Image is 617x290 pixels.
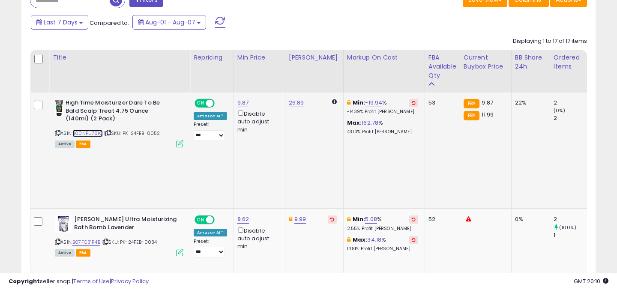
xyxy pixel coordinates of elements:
div: Disable auto adjust min [237,109,279,134]
a: 162.78 [362,119,378,127]
a: Terms of Use [73,277,110,285]
div: Current Buybox Price [464,53,508,71]
a: -19.94 [365,99,382,107]
b: High Time Moisturizer Dare To Be Bald Scalp Treat 4.75 Ounce (140ml) (2 Pack) [66,99,170,125]
div: Repricing [194,53,230,62]
p: 2.55% Profit [PERSON_NAME] [347,226,418,232]
a: 8.62 [237,215,249,224]
small: (100%) [559,224,576,231]
span: All listings currently available for purchase on Amazon [55,249,75,257]
div: % [347,215,418,231]
span: 2025-08-15 20:10 GMT [574,277,608,285]
img: 41D8XDuSafL._SL40_.jpg [55,215,72,233]
b: Min: [353,99,365,107]
small: FBA [464,111,479,120]
b: Max: [353,236,368,244]
div: ASIN: [55,99,183,146]
strong: Copyright [9,277,40,285]
div: Title [53,53,186,62]
div: Displaying 1 to 17 of 17 items [513,37,587,45]
span: ON [195,216,206,224]
p: 14.81% Profit [PERSON_NAME] [347,246,418,252]
b: [PERSON_NAME] Ultra Moisturizing Bath Bomb Lavender [74,215,178,233]
span: Last 7 Days [44,18,78,27]
div: Amazon AI * [194,112,227,120]
small: (0%) [554,107,566,114]
a: 26.89 [289,99,304,107]
div: 52 [428,215,453,223]
div: seller snap | | [9,278,149,286]
button: Aug-01 - Aug-07 [132,15,206,30]
img: 415brw4QsYL._SL40_.jpg [55,99,63,116]
div: 1 [554,231,588,239]
span: | SKU: PK-24FEB-0052 [104,130,160,137]
div: Preset: [194,239,227,258]
a: 5.08 [365,215,377,224]
a: 9.87 [237,99,249,107]
p: 43.10% Profit [PERSON_NAME] [347,129,418,135]
div: ASIN: [55,215,183,255]
span: 11.99 [482,111,494,119]
th: The percentage added to the cost of goods (COGS) that forms the calculator for Min & Max prices. [343,50,425,93]
span: Compared to: [90,19,129,27]
b: Max: [347,119,362,127]
a: 34.18 [367,236,381,244]
span: All listings currently available for purchase on Amazon [55,141,75,148]
div: Preset: [194,122,227,141]
div: 2 [554,114,588,122]
span: FBA [76,141,90,148]
div: BB Share 24h. [515,53,546,71]
div: FBA Available Qty [428,53,456,80]
div: Min Price [237,53,282,62]
span: | SKU: PK-24FEB-0034 [102,239,157,245]
p: -14.39% Profit [PERSON_NAME] [347,109,418,115]
a: 9.99 [294,215,306,224]
span: ON [195,100,206,107]
button: Last 7 Days [31,15,88,30]
div: % [347,119,418,135]
div: [PERSON_NAME] [289,53,340,62]
div: 2 [554,99,588,107]
div: Ordered Items [554,53,585,71]
div: 2 [554,215,588,223]
div: 22% [515,99,543,107]
div: Markup on Cost [347,53,421,62]
span: 9.87 [482,99,493,107]
div: 0% [515,215,543,223]
div: Disable auto adjust min [237,226,279,251]
span: FBA [76,249,90,257]
div: 53 [428,99,453,107]
div: % [347,236,418,252]
div: % [347,99,418,115]
a: B07FC31R4B [72,239,100,246]
small: FBA [464,99,479,108]
a: B00NFU781Q [72,130,103,137]
span: Aug-01 - Aug-07 [145,18,195,27]
span: OFF [213,216,227,224]
div: Amazon AI * [194,229,227,236]
a: Privacy Policy [111,277,149,285]
span: OFF [213,100,227,107]
b: Min: [353,215,365,223]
